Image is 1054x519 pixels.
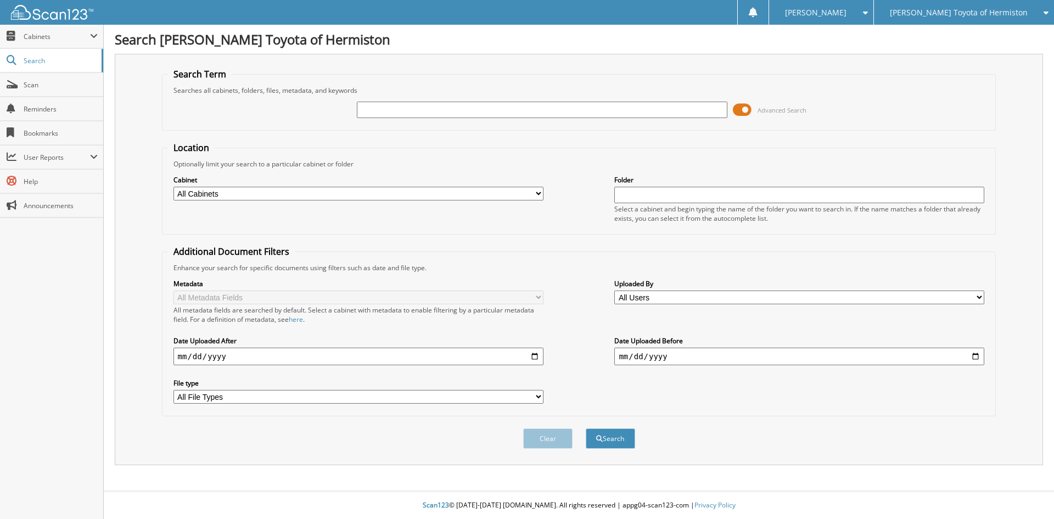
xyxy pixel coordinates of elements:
[168,142,215,154] legend: Location
[173,336,543,345] label: Date Uploaded After
[24,177,98,186] span: Help
[523,428,573,449] button: Clear
[24,80,98,90] span: Scan
[614,348,984,365] input: end
[173,279,543,288] label: Metadata
[586,428,635,449] button: Search
[11,5,93,20] img: scan123-logo-white.svg
[785,9,846,16] span: [PERSON_NAME]
[168,68,232,80] legend: Search Term
[173,305,543,324] div: All metadata fields are searched by default. Select a cabinet with metadata to enable filtering b...
[24,129,98,138] span: Bookmarks
[24,56,96,65] span: Search
[614,279,984,288] label: Uploaded By
[890,9,1028,16] span: [PERSON_NAME] Toyota of Hermiston
[104,492,1054,519] div: © [DATE]-[DATE] [DOMAIN_NAME]. All rights reserved | appg04-scan123-com |
[614,336,984,345] label: Date Uploaded Before
[614,175,984,185] label: Folder
[168,159,990,169] div: Optionally limit your search to a particular cabinet or folder
[173,175,543,185] label: Cabinet
[614,204,984,223] div: Select a cabinet and begin typing the name of the folder you want to search in. If the name match...
[289,315,303,324] a: here
[758,106,806,114] span: Advanced Search
[24,201,98,210] span: Announcements
[423,500,449,510] span: Scan123
[168,263,990,272] div: Enhance your search for specific documents using filters such as date and file type.
[24,104,98,114] span: Reminders
[173,378,543,388] label: File type
[173,348,543,365] input: start
[168,245,295,258] legend: Additional Document Filters
[115,30,1043,48] h1: Search [PERSON_NAME] Toyota of Hermiston
[24,32,90,41] span: Cabinets
[694,500,736,510] a: Privacy Policy
[24,153,90,162] span: User Reports
[168,86,990,95] div: Searches all cabinets, folders, files, metadata, and keywords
